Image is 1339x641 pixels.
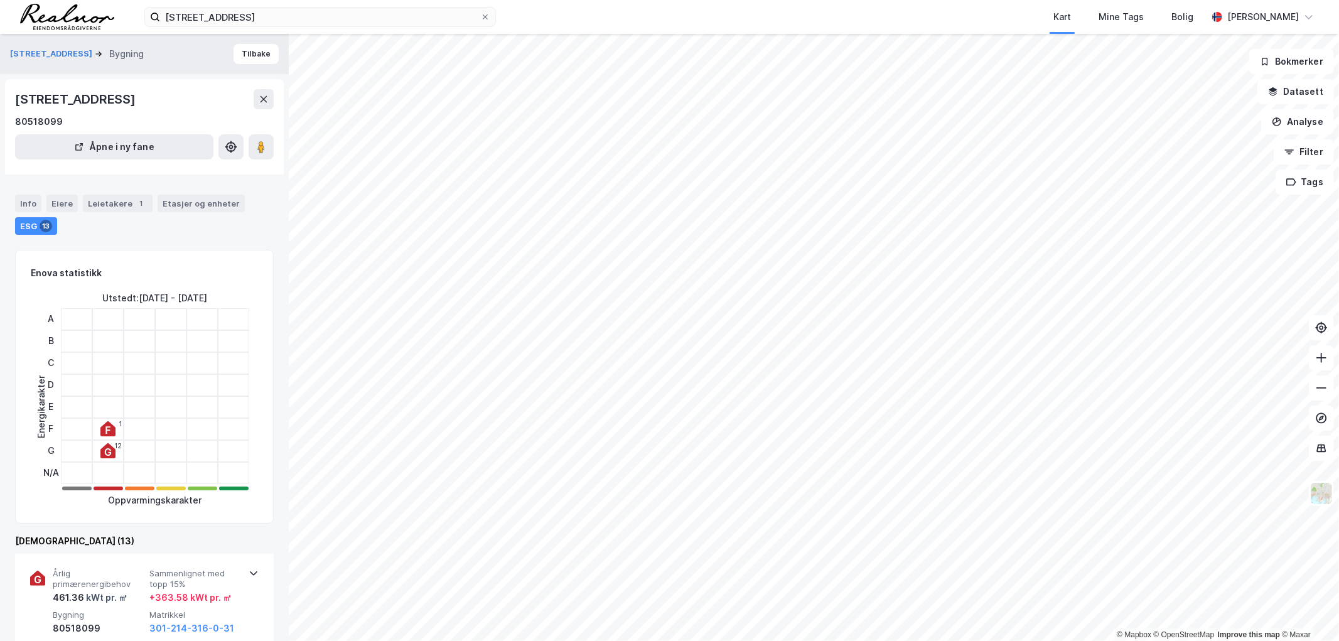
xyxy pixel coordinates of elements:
[103,291,208,306] div: Utstedt : [DATE] - [DATE]
[109,493,202,508] div: Oppvarmingskarakter
[43,352,59,374] div: C
[1227,9,1299,24] div: [PERSON_NAME]
[31,266,102,281] div: Enova statistikk
[43,462,59,484] div: N/A
[43,374,59,396] div: D
[53,590,127,605] div: 461.36
[53,568,144,590] span: Årlig primærenergibehov
[15,217,57,235] div: ESG
[109,46,144,62] div: Bygning
[1249,49,1334,74] button: Bokmerker
[34,375,49,438] div: Energikarakter
[149,621,234,636] button: 301-214-316-0-31
[15,89,138,109] div: [STREET_ADDRESS]
[10,48,95,60] button: [STREET_ADDRESS]
[149,590,232,605] div: + 363.58 kWt pr. ㎡
[1276,170,1334,195] button: Tags
[84,590,127,605] div: kWt pr. ㎡
[83,195,153,212] div: Leietakere
[43,396,59,418] div: E
[43,440,59,462] div: G
[1257,79,1334,104] button: Datasett
[1276,581,1339,641] iframe: Chat Widget
[234,44,279,64] button: Tilbake
[1154,630,1215,639] a: OpenStreetMap
[15,534,274,549] div: [DEMOGRAPHIC_DATA] (13)
[1276,581,1339,641] div: Kontrollprogram for chat
[1218,630,1280,639] a: Improve this map
[135,197,148,210] div: 1
[20,4,114,30] img: realnor-logo.934646d98de889bb5806.png
[46,195,78,212] div: Eiere
[1274,139,1334,164] button: Filter
[119,420,122,428] div: 1
[1171,9,1193,24] div: Bolig
[163,198,240,209] div: Etasjer og enheter
[53,621,144,636] div: 80518099
[43,330,59,352] div: B
[114,442,122,450] div: 12
[1309,482,1333,505] img: Z
[160,8,480,26] input: Søk på adresse, matrikkel, gårdeiere, leietakere eller personer
[1053,9,1071,24] div: Kart
[1117,630,1151,639] a: Mapbox
[43,418,59,440] div: F
[1261,109,1334,134] button: Analyse
[15,114,63,129] div: 80518099
[15,134,213,159] button: Åpne i ny fane
[1099,9,1144,24] div: Mine Tags
[40,220,52,232] div: 13
[15,195,41,212] div: Info
[43,308,59,330] div: A
[149,610,241,620] span: Matrikkel
[149,568,241,590] span: Sammenlignet med topp 15%
[53,610,144,620] span: Bygning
